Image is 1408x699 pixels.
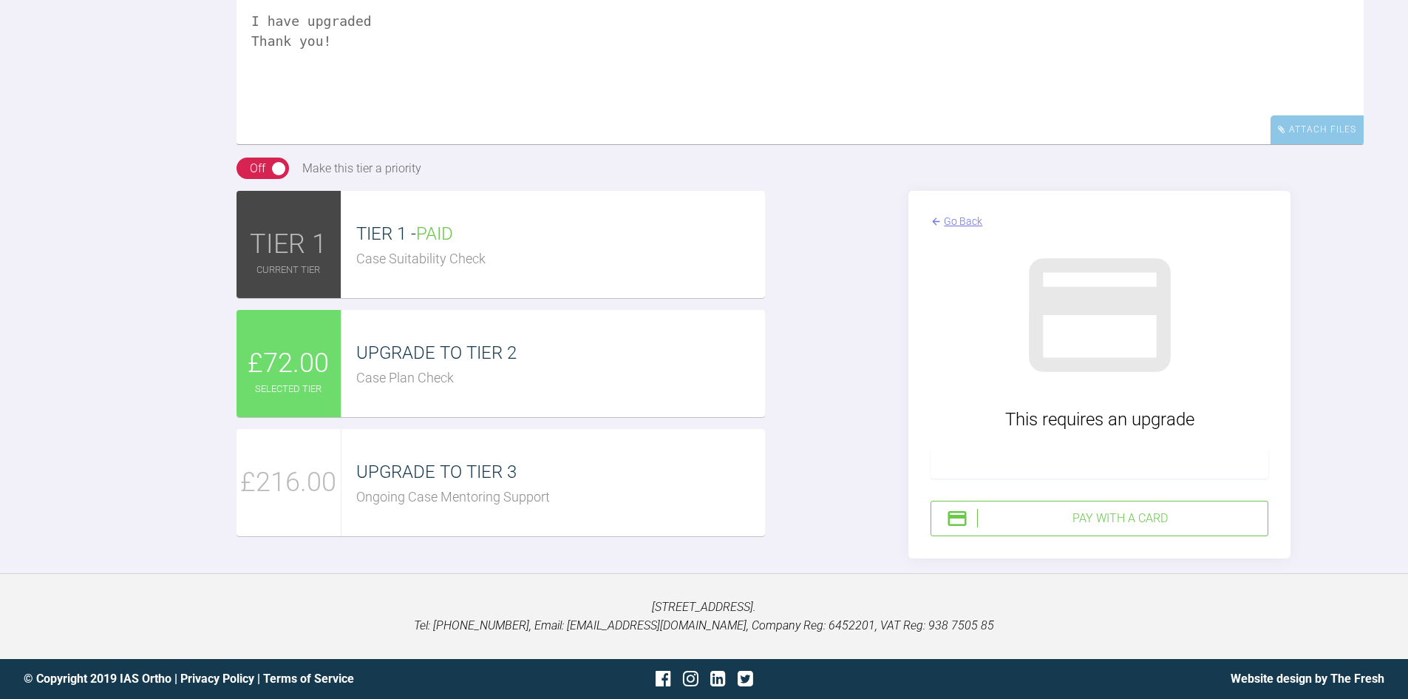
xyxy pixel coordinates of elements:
iframe: Secure card payment input frame [940,456,1259,470]
img: arrowBack.f0745bb9.svg [931,213,942,229]
a: Terms of Service [263,672,354,686]
div: Make this tier a priority [302,159,421,178]
div: Ongoing Case Mentoring Support [356,487,765,508]
div: Case Suitability Check [356,249,765,270]
span: PAID [416,223,453,244]
img: stripeIcon.ae7d7783.svg [946,507,968,530]
div: Off [250,159,265,178]
div: Go Back [944,213,982,229]
div: Pay with a Card [977,509,1262,528]
a: Privacy Policy [180,672,254,686]
span: £72.00 [248,342,329,385]
span: UPGRADE TO TIER 3 [356,462,517,482]
div: © Copyright 2019 IAS Ortho | | [24,669,477,689]
div: Attach Files [1271,115,1364,144]
span: £216.00 [240,462,336,504]
p: [STREET_ADDRESS]. Tel: [PHONE_NUMBER], Email: [EMAIL_ADDRESS][DOMAIN_NAME], Company Reg: 6452201,... [24,598,1384,635]
span: TIER 1 - [356,223,453,244]
span: UPGRADE TO TIER 2 [356,342,517,363]
span: TIER 1 [250,223,327,266]
img: stripeGray.902526a8.svg [1015,230,1185,400]
div: Case Plan Check [356,368,765,389]
a: Website design by The Fresh [1231,672,1384,686]
div: This requires an upgrade [931,405,1268,433]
